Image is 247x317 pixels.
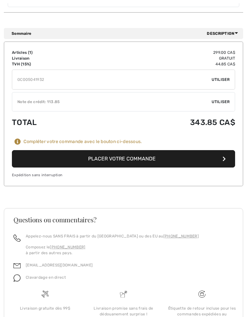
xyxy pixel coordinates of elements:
[212,77,230,82] span: Utiliser
[14,216,233,223] h3: Questions ou commentaires?
[91,61,235,67] td: 44.85 CA$
[14,235,21,242] img: call
[91,55,235,61] td: Gratuit
[29,50,31,55] span: 1
[12,173,235,178] div: Expédition sans interruption
[89,305,158,317] div: Livraison promise sans frais de dédouanement surprise !
[12,70,212,89] input: Code promo
[91,50,235,55] td: 299.00 CA$
[50,245,85,249] a: [PHONE_NUMBER]
[23,139,142,145] div: Compléter votre commande avec le bouton ci-dessous.
[120,291,127,298] img: Livraison promise sans frais de dédouanement surprise&nbsp;!
[26,233,199,239] p: Appelez-nous SANS FRAIS à partir du [GEOGRAPHIC_DATA] ou des EU au
[198,291,206,298] img: Livraison gratuite dès 99$
[12,31,241,36] div: Sommaire
[12,150,235,168] button: Placer votre commande
[26,244,199,256] p: Composez le à partir des autres pays.
[14,262,21,269] img: email
[26,275,66,280] span: Clavardage en direct
[12,55,91,61] td: Livraison
[26,263,93,267] a: [EMAIL_ADDRESS][DOMAIN_NAME]
[41,291,49,298] img: Livraison gratuite dès 99$
[212,99,230,105] span: Utiliser
[14,274,21,282] img: chat
[12,50,91,55] td: Articles ( )
[11,305,79,311] div: Livraison gratuite dès 99$
[91,111,235,133] td: 343.85 CA$
[12,111,91,133] td: Total
[207,31,241,36] span: Description
[12,61,91,67] td: TVH (15%)
[163,234,199,238] a: [PHONE_NUMBER]
[12,99,212,105] div: Note de crédit: 113.85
